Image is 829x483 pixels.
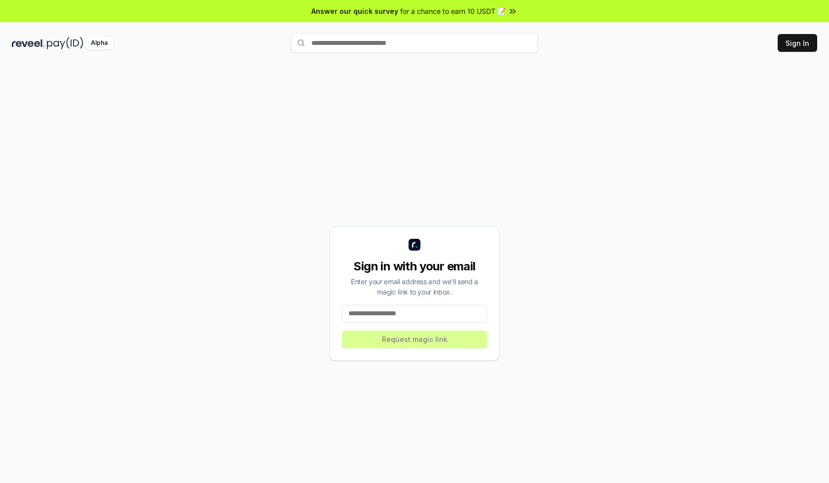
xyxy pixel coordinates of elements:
[12,37,45,49] img: reveel_dark
[47,37,83,49] img: pay_id
[409,239,420,251] img: logo_small
[85,37,113,49] div: Alpha
[342,259,487,274] div: Sign in with your email
[342,276,487,297] div: Enter your email address and we’ll send a magic link to your inbox.
[311,6,398,16] span: Answer our quick survey
[400,6,506,16] span: for a chance to earn 10 USDT 📝
[778,34,817,52] button: Sign In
